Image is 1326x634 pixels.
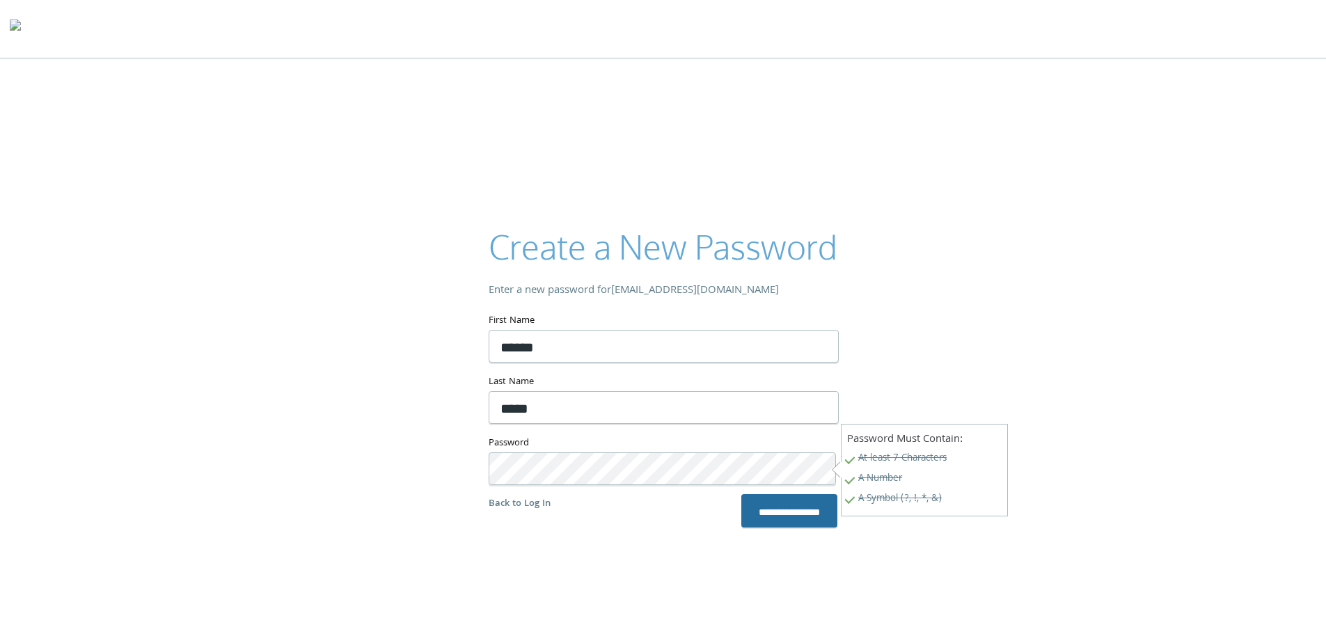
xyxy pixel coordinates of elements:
img: todyl-logo-dark.svg [10,15,21,42]
label: First Name [489,312,837,330]
label: Password [489,435,837,452]
span: At least 7 Characters [847,450,1002,470]
a: Back to Log In [489,496,551,512]
h2: Create a New Password [489,223,837,270]
span: A Symbol (?, !, *, &) [847,490,1002,510]
span: A Number [847,470,1002,490]
div: Enter a new password for [EMAIL_ADDRESS][DOMAIN_NAME] [489,281,837,301]
div: Password Must Contain: [841,424,1008,516]
label: Last Name [489,374,837,391]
